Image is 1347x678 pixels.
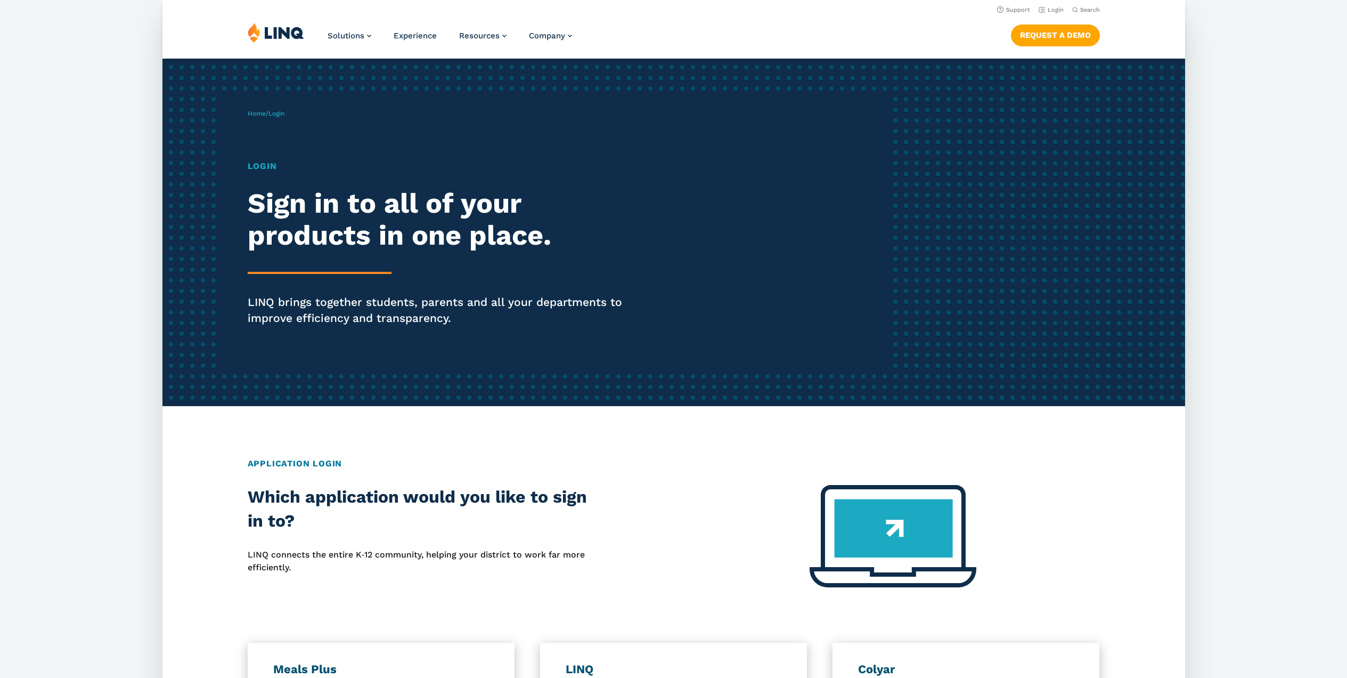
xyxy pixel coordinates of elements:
[248,160,642,173] h1: Login
[997,6,1030,13] a: Support
[248,188,642,252] h2: Sign in to all of your products in one place.
[858,662,1074,677] h3: Colyar
[459,31,500,41] span: Resources
[328,22,572,58] nav: Primary Navigation
[328,31,371,41] a: Solutions
[273,662,489,677] h3: Meals Plus
[1072,6,1099,14] button: Open Search Bar
[162,3,1185,15] nav: Utility Navigation
[248,457,1100,470] h2: Application Login
[394,31,437,41] a: Experience
[459,31,507,41] a: Resources
[1080,6,1099,13] span: Search
[1010,22,1099,46] nav: Button Navigation
[248,110,284,117] span: /
[1010,25,1099,46] a: Request a Demo
[248,548,588,575] p: LINQ connects the entire K‑12 community, helping your district to work far more efficiently.
[248,294,642,326] p: LINQ brings together students, parents and all your departments to improve efficiency and transpa...
[566,662,781,677] h3: LINQ
[529,31,565,41] span: Company
[248,485,588,534] h2: Which application would you like to sign in to?
[248,22,304,43] img: LINQ | K‑12 Software
[248,110,266,117] a: Home
[529,31,572,41] a: Company
[1038,6,1063,13] a: Login
[328,31,364,41] span: Solutions
[268,110,284,117] span: Login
